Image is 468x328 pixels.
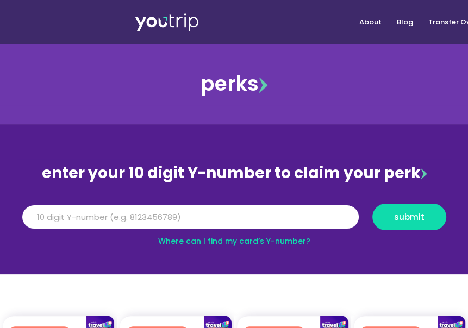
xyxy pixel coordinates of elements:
form: Y Number [22,204,446,238]
button: submit [372,204,446,230]
input: 10 digit Y-number (e.g. 8123456789) [22,205,359,229]
div: enter your 10 digit Y-number to claim your perk [17,159,452,187]
span: submit [394,213,425,221]
a: Where can I find my card’s Y-number? [158,236,310,247]
a: Blog [389,12,421,32]
a: About [352,12,389,32]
